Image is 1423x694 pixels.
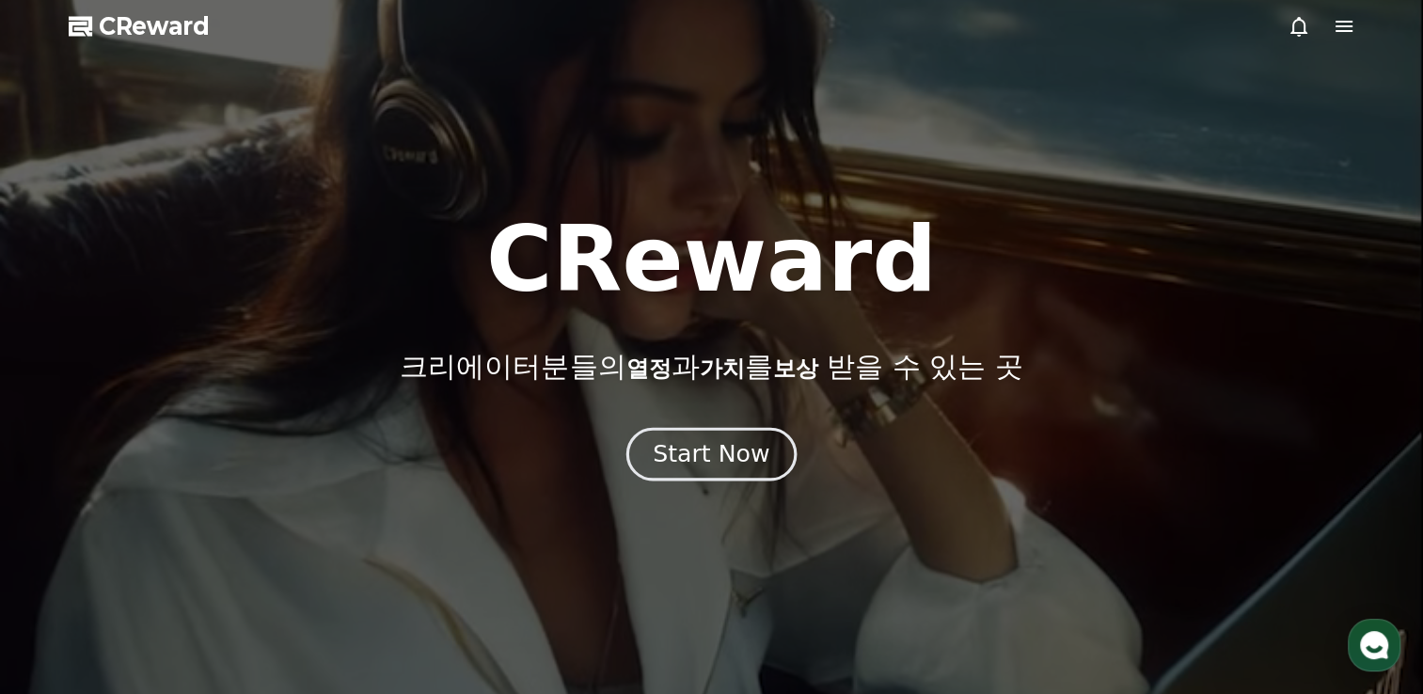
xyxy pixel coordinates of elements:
span: 설정 [291,566,313,581]
a: CReward [69,11,210,41]
span: CReward [99,11,210,41]
div: Start Now [653,438,769,470]
a: 설정 [243,538,361,585]
p: 크리에이터분들의 과 를 받을 수 있는 곳 [400,350,1022,384]
a: 홈 [6,538,124,585]
span: 보상 [772,355,817,382]
span: 열정 [625,355,671,382]
a: Start Now [630,448,793,465]
span: 대화 [172,567,195,582]
h1: CReward [486,214,937,305]
span: 홈 [59,566,71,581]
span: 가치 [699,355,744,382]
button: Start Now [626,428,797,481]
a: 대화 [124,538,243,585]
